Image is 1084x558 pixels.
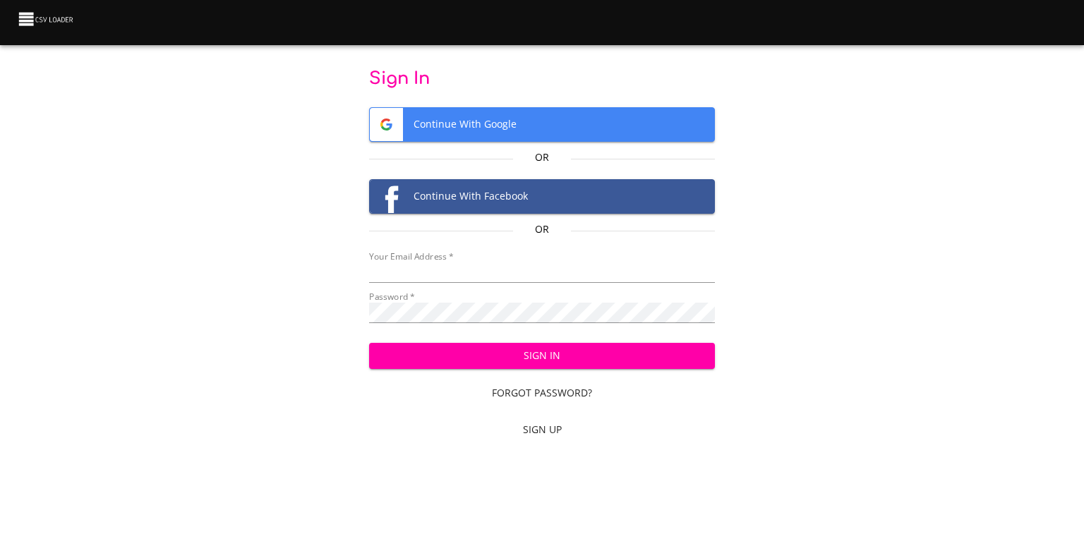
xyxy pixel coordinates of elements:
a: Sign Up [369,417,716,443]
span: Sign Up [375,421,710,439]
img: Facebook logo [370,180,403,213]
button: Google logoContinue With Google [369,107,716,142]
span: Sign In [380,347,704,365]
button: Facebook logoContinue With Facebook [369,179,716,214]
span: Continue With Facebook [370,180,715,213]
label: Password [369,293,415,301]
span: Continue With Google [370,108,715,141]
img: Google logo [370,108,403,141]
span: Forgot Password? [375,384,710,402]
a: Forgot Password? [369,380,716,406]
p: Or [513,150,571,164]
p: Or [513,222,571,236]
label: Your Email Address [369,253,453,261]
img: CSV Loader [17,9,76,29]
p: Sign In [369,68,716,90]
button: Sign In [369,343,716,369]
